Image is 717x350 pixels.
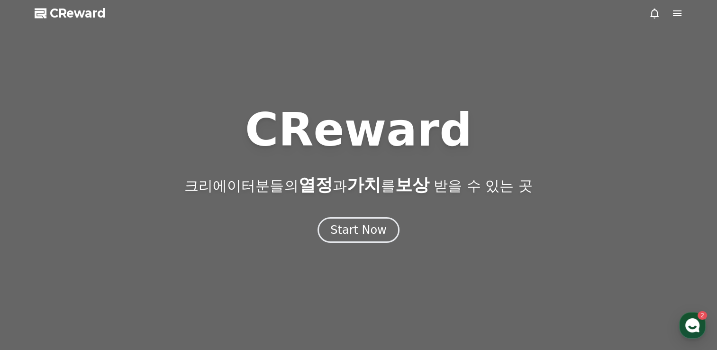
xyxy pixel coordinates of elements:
button: Start Now [318,217,399,243]
span: 가치 [346,175,381,194]
span: 홈 [30,286,36,293]
h1: CReward [245,107,472,153]
p: 크리에이터분들의 과 를 받을 수 있는 곳 [184,175,532,194]
span: 대화 [87,286,98,294]
span: 2 [96,271,100,278]
span: CReward [50,6,106,21]
span: 보상 [395,175,429,194]
div: Start Now [330,222,387,238]
a: 2대화 [63,271,122,295]
a: 홈 [3,271,63,295]
span: 설정 [146,286,158,293]
a: 설정 [122,271,182,295]
span: 열정 [298,175,332,194]
a: Start Now [318,227,399,236]
a: CReward [35,6,106,21]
